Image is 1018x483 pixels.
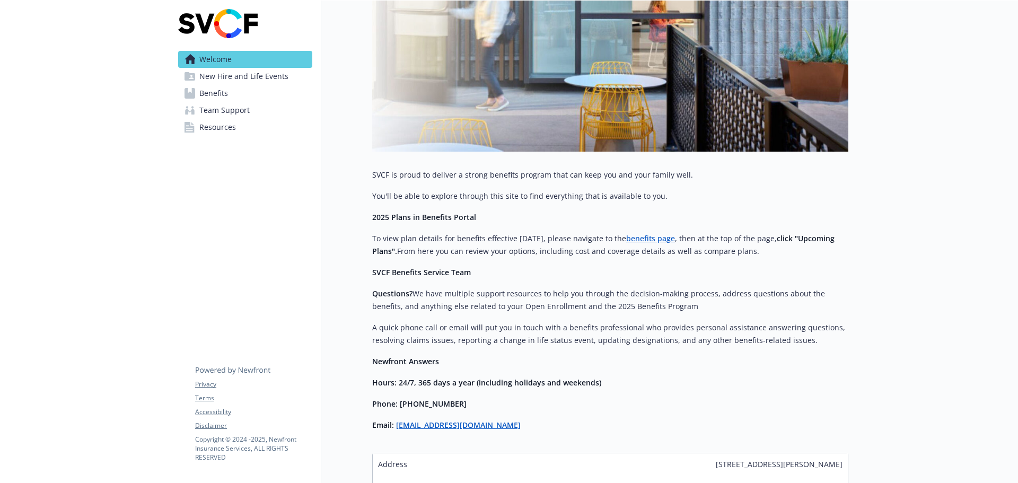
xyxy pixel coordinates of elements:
a: Welcome [178,51,312,68]
a: Benefits [178,85,312,102]
span: Welcome [199,51,232,68]
a: Resources [178,119,312,136]
a: Disclaimer [195,421,312,431]
p: To view plan details for benefits effective [DATE], please navigate to the , then at the top of t... [372,232,848,258]
a: Accessibility [195,407,312,417]
span: Team Support [199,102,250,119]
a: Team Support [178,102,312,119]
strong: Newfront Answers [372,356,439,366]
span: [STREET_ADDRESS][PERSON_NAME] [716,459,843,470]
span: New Hire and Life Events [199,68,288,85]
strong: Phone: [PHONE_NUMBER] [372,399,467,409]
p: Copyright © 2024 - 2025 , Newfront Insurance Services, ALL RIGHTS RESERVED [195,435,312,462]
a: benefits page [626,233,675,243]
a: Terms [195,393,312,403]
span: Address [378,459,407,470]
p: We have multiple support resources to help you through the decision-making process, address quest... [372,287,848,313]
span: Benefits [199,85,228,102]
p: SVCF is proud to deliver a strong benefits program that can keep you and your family well. [372,169,848,181]
a: Privacy [195,380,312,389]
a: New Hire and Life Events [178,68,312,85]
strong: Hours: 24/7, 365 days a year (including holidays and weekends) [372,377,601,388]
strong: Email: [372,420,394,430]
a: [EMAIL_ADDRESS][DOMAIN_NAME] [396,420,521,430]
strong: Questions? [372,288,413,298]
strong: SVCF Benefits Service Team [372,267,471,277]
p: You'll be able to explore through this site to find everything that is available to you. [372,190,848,203]
h6: ​A quick phone call or email will put you in touch with a benefits professional who provides pers... [372,321,848,347]
span: Resources [199,119,236,136]
strong: 2025 Plans in Benefits Portal [372,212,476,222]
